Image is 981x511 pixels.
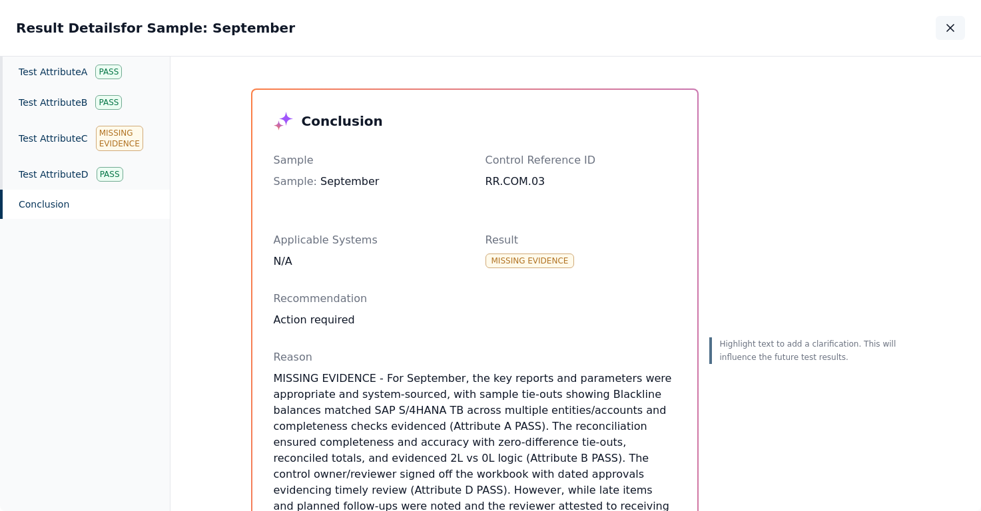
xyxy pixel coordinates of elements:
[16,19,295,37] h2: Result Details for Sample: September
[720,337,901,364] p: Highlight text to add a clarification. This will influence the future test results.
[486,174,676,190] div: RR.COM.03
[95,65,122,79] div: Pass
[274,312,676,328] div: Action required
[95,95,122,110] div: Pass
[302,112,383,130] h3: Conclusion
[274,174,464,190] div: September
[274,175,317,188] span: Sample :
[274,152,464,168] p: Sample
[486,232,676,248] p: Result
[274,291,676,307] p: Recommendation
[96,126,143,151] div: Missing Evidence
[274,254,464,269] div: N/A
[274,232,464,248] p: Applicable Systems
[486,152,676,168] p: Control Reference ID
[486,254,575,268] div: Missing Evidence
[274,349,676,365] p: Reason
[97,167,123,182] div: Pass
